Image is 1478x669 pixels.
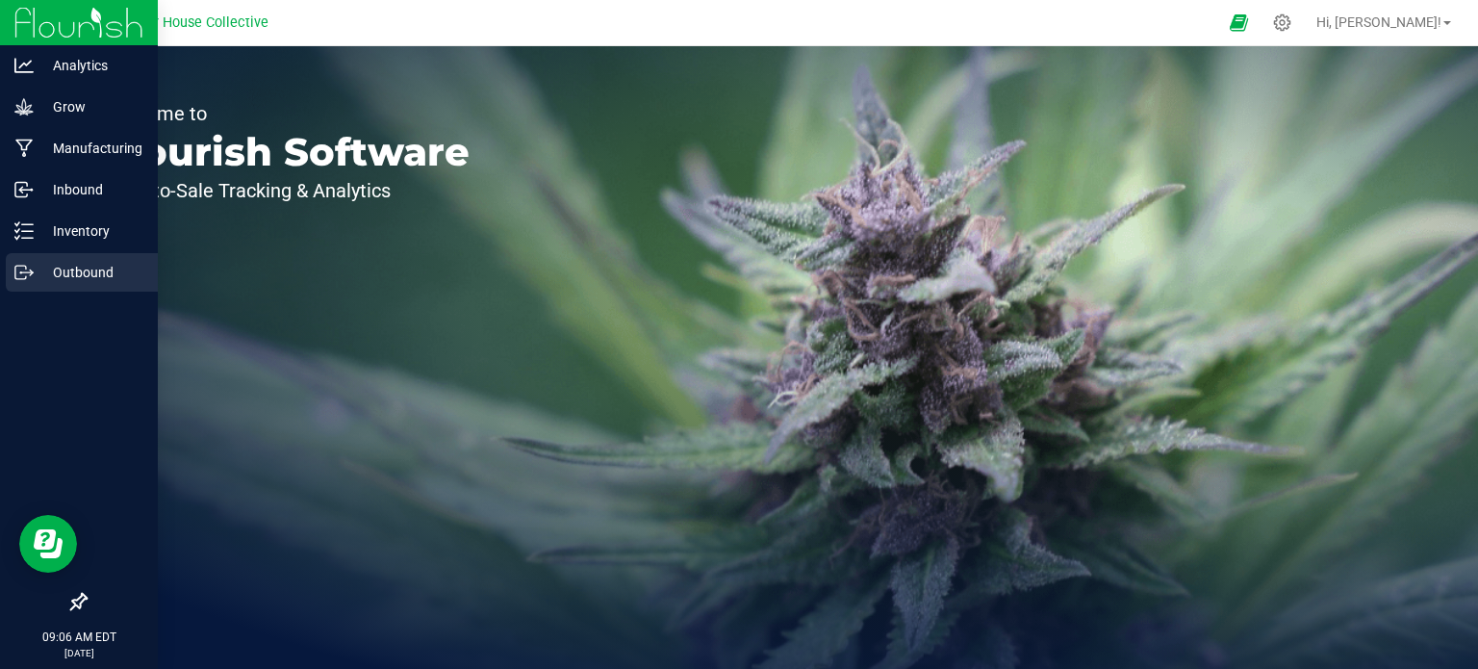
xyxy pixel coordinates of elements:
[14,56,34,75] inline-svg: Analytics
[14,180,34,199] inline-svg: Inbound
[34,178,149,201] p: Inbound
[34,261,149,284] p: Outbound
[104,133,470,171] p: Flourish Software
[125,14,268,31] span: Arbor House Collective
[9,646,149,660] p: [DATE]
[14,97,34,116] inline-svg: Grow
[104,104,470,123] p: Welcome to
[14,221,34,241] inline-svg: Inventory
[14,139,34,158] inline-svg: Manufacturing
[19,515,77,573] iframe: Resource center
[1217,4,1261,41] span: Open Ecommerce Menu
[1316,14,1441,30] span: Hi, [PERSON_NAME]!
[1270,13,1294,32] div: Manage settings
[104,181,470,200] p: Seed-to-Sale Tracking & Analytics
[34,95,149,118] p: Grow
[34,219,149,243] p: Inventory
[14,263,34,282] inline-svg: Outbound
[9,629,149,646] p: 09:06 AM EDT
[34,54,149,77] p: Analytics
[34,137,149,160] p: Manufacturing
